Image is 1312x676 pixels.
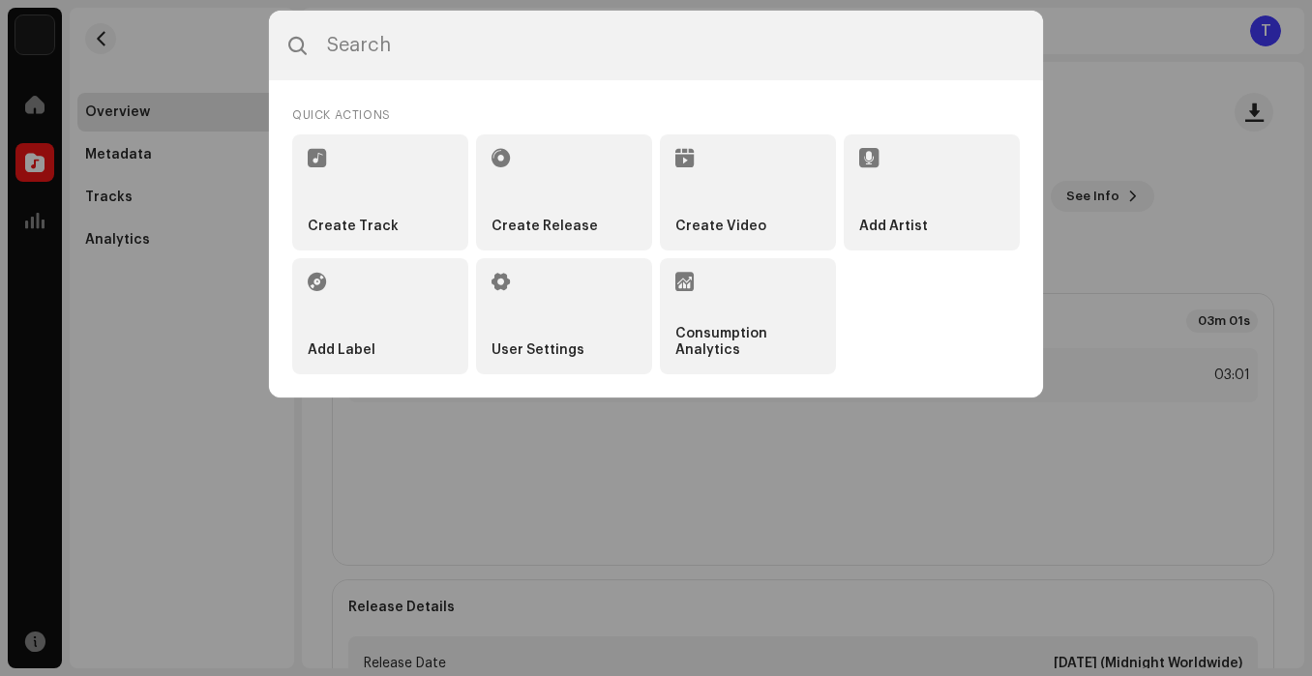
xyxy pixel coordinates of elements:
[308,219,399,235] strong: Create Track
[675,326,820,359] strong: Consumption Analytics
[492,219,598,235] strong: Create Release
[292,103,1020,127] div: Quick Actions
[492,342,584,359] strong: User Settings
[269,11,1043,80] input: Search
[859,219,928,235] strong: Add Artist
[675,219,766,235] strong: Create Video
[308,342,375,359] strong: Add Label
